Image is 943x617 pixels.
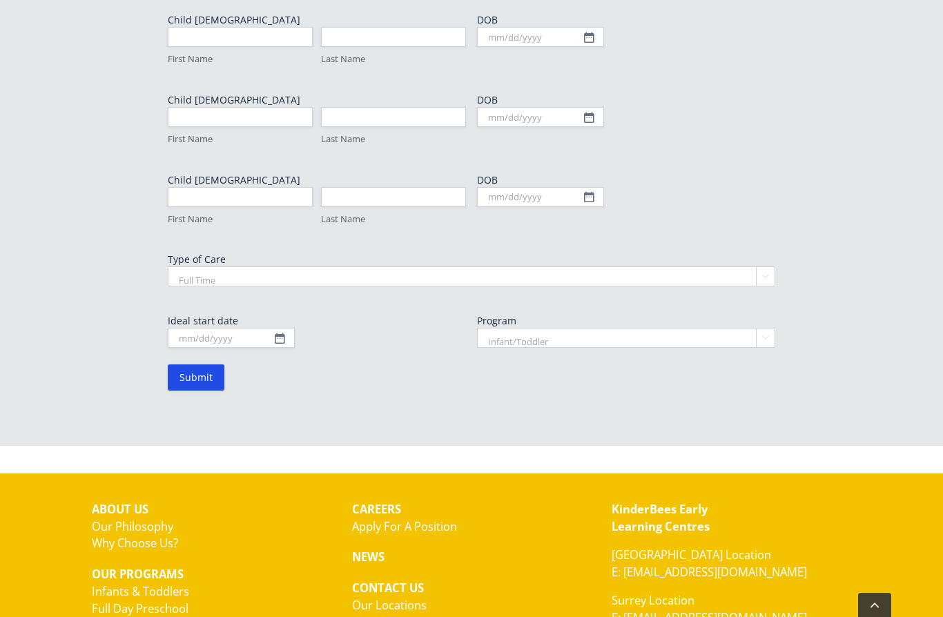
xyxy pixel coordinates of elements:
[168,314,466,328] label: Ideal start date
[92,501,148,517] strong: ABOUT US
[477,187,604,207] input: mm/dd/yyyy
[92,535,178,551] a: Why Choose Us?
[168,253,775,266] label: Type of Care
[168,328,295,348] input: mm/dd/yyyy
[477,13,775,27] label: DOB
[321,213,466,226] label: Last Name
[477,93,775,107] label: DOB
[92,600,188,616] a: Full Day Preschool
[168,93,300,107] legend: Child [DEMOGRAPHIC_DATA]
[168,133,313,146] label: First Name
[321,133,466,146] label: Last Name
[321,52,466,66] label: Last Name
[92,518,173,534] a: Our Philosophy
[168,13,300,27] legend: Child [DEMOGRAPHIC_DATA]
[477,314,775,328] label: Program
[352,518,457,534] a: Apply For A Position
[92,566,184,582] strong: OUR PROGRAMS
[477,107,604,127] input: mm/dd/yyyy
[477,27,604,47] input: mm/dd/yyyy
[612,501,710,534] a: KinderBees EarlyLearning Centres
[168,52,313,66] label: First Name
[92,583,189,599] a: Infants & Toddlers
[168,213,313,226] label: First Name
[352,580,424,596] strong: CONTACT US
[612,501,710,534] strong: KinderBees Early Learning Centres
[352,597,427,613] a: Our Locations
[168,364,224,391] input: Submit
[352,501,401,517] strong: CAREERS
[612,564,807,580] a: E: [EMAIL_ADDRESS][DOMAIN_NAME]
[168,173,300,187] legend: Child [DEMOGRAPHIC_DATA]
[477,173,775,187] label: DOB
[612,547,851,581] p: [GEOGRAPHIC_DATA] Location
[352,549,385,565] strong: NEWS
